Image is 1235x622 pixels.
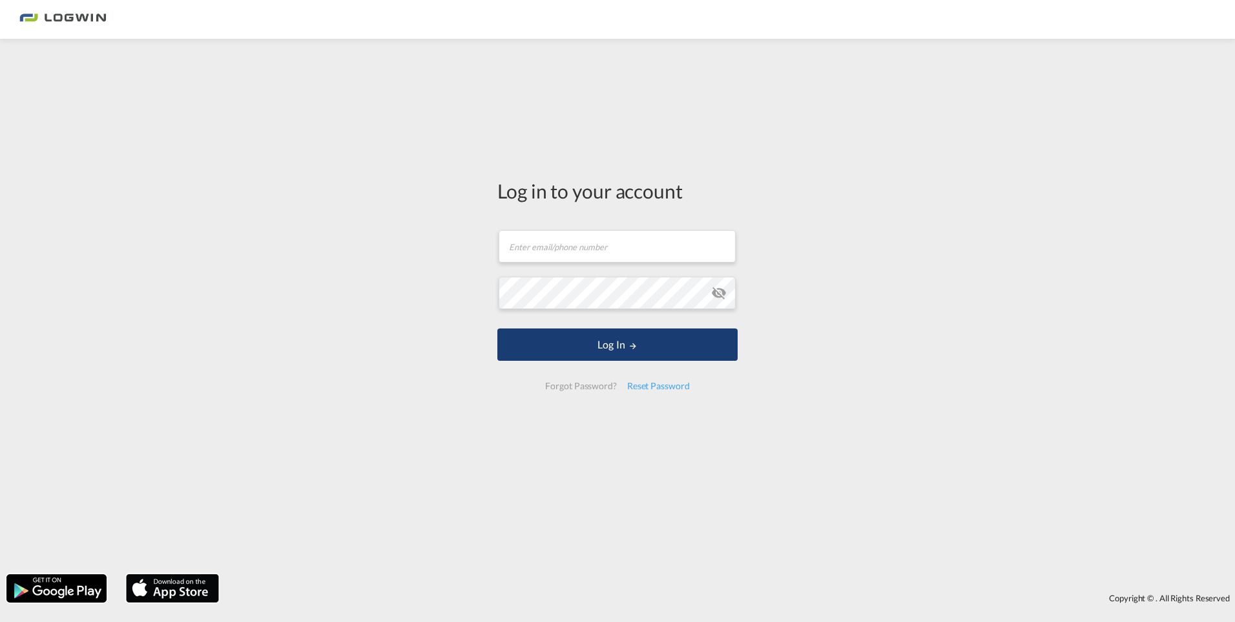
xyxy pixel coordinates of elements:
img: bc73a0e0d8c111efacd525e4c8ad7d32.png [19,5,107,34]
input: Enter email/phone number [499,230,736,263]
div: Copyright © . All Rights Reserved [225,587,1235,609]
div: Log in to your account [497,177,738,204]
img: google.png [5,573,108,604]
div: Reset Password [622,374,695,398]
md-icon: icon-eye-off [711,285,727,301]
img: apple.png [125,573,220,604]
button: LOGIN [497,328,738,361]
div: Forgot Password? [540,374,621,398]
